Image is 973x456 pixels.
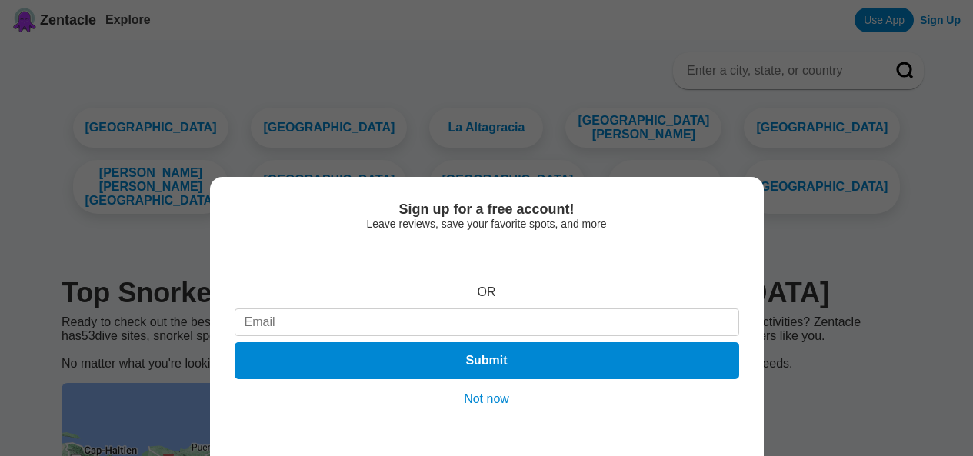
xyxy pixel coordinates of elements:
div: OR [478,285,496,299]
div: Sign up for a free account! [235,201,739,218]
button: Submit [235,342,739,379]
div: Leave reviews, save your favorite spots, and more [235,218,739,230]
input: Email [235,308,739,336]
button: Not now [459,391,514,407]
